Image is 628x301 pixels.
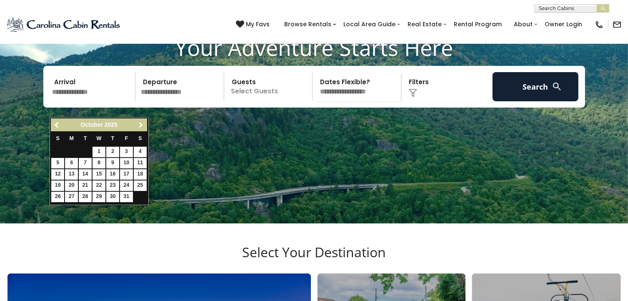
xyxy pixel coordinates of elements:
[56,135,60,141] span: Sunday
[65,192,78,202] a: 27
[510,18,537,31] a: About
[246,20,270,29] span: My Favs
[65,181,78,191] a: 20
[84,135,87,141] span: Tuesday
[65,169,78,180] a: 13
[134,181,147,191] a: 25
[79,192,92,202] a: 28
[51,169,64,180] a: 12
[79,158,92,168] a: 7
[79,169,92,180] a: 14
[106,158,119,168] a: 9
[120,169,133,180] a: 17
[93,147,105,157] a: 1
[120,158,133,168] a: 10
[540,18,586,31] a: Owner Login
[80,121,103,128] span: October
[6,16,122,33] img: Blue-2.png
[138,135,142,141] span: Saturday
[97,135,102,141] span: Wednesday
[51,181,64,191] a: 19
[403,18,446,31] a: Real Estate
[105,121,118,128] span: 2025
[54,122,60,128] span: Previous
[595,20,604,29] img: phone-regular-black.png
[51,158,64,168] a: 5
[138,122,144,128] span: Next
[106,181,119,191] a: 23
[6,35,622,60] h1: Your Adventure Starts Here
[552,81,562,92] img: search-regular-white.png
[134,158,147,168] a: 11
[120,192,133,202] a: 31
[93,181,105,191] a: 22
[106,192,119,202] a: 30
[120,181,133,191] a: 24
[93,158,105,168] a: 8
[93,192,105,202] a: 29
[65,158,78,168] a: 6
[70,135,74,141] span: Monday
[125,135,128,141] span: Friday
[106,169,119,180] a: 16
[493,72,579,101] button: Search
[134,147,147,157] a: 4
[52,120,62,130] a: Previous
[120,147,133,157] a: 3
[79,181,92,191] a: 21
[51,192,64,202] a: 26
[111,135,115,141] span: Thursday
[106,147,119,157] a: 2
[613,20,622,29] img: mail-regular-black.png
[93,169,105,180] a: 15
[409,89,417,97] img: filter--v1.png
[227,72,313,101] p: Select Guests
[339,18,400,31] a: Local Area Guide
[136,120,146,130] a: Next
[280,18,335,31] a: Browse Rentals
[134,169,147,180] a: 18
[450,18,506,31] a: Rental Program
[236,20,272,29] a: My Favs
[6,244,622,273] h3: Select Your Destination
